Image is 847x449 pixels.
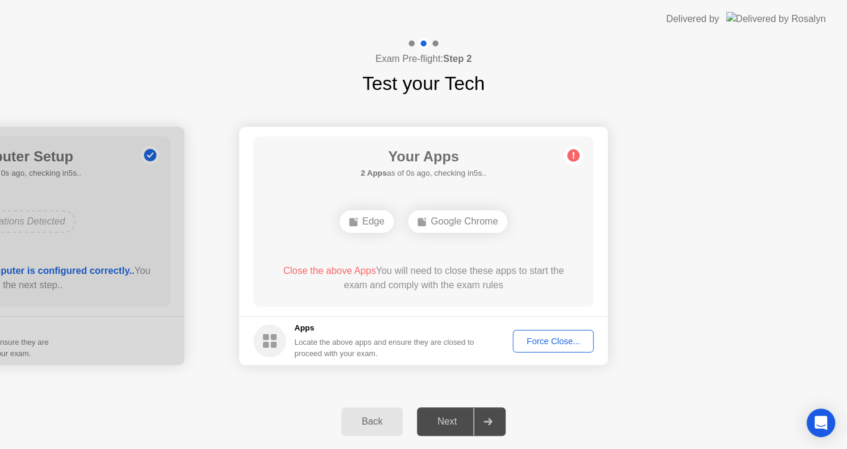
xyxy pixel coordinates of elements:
b: Step 2 [443,54,472,64]
div: You will need to close these apps to start the exam and comply with the exam rules [271,264,577,292]
div: Google Chrome [408,210,507,233]
img: Delivered by Rosalyn [726,12,826,26]
button: Force Close... [513,330,594,353]
div: Delivered by [666,12,719,26]
div: Back [345,416,399,427]
h5: Apps [294,322,475,334]
button: Next [417,407,506,436]
button: Back [341,407,403,436]
b: 2 Apps [360,169,387,177]
div: Force Close... [517,336,589,346]
h4: Exam Pre-flight: [375,52,472,66]
div: Edge [340,210,394,233]
h1: Your Apps [360,146,486,167]
div: Next [421,416,473,427]
div: Locate the above apps and ensure they are closed to proceed with your exam. [294,336,475,359]
span: Close the above Apps [283,266,376,276]
div: Open Intercom Messenger [807,409,835,437]
h1: Test your Tech [362,69,485,98]
h5: as of 0s ago, checking in5s.. [360,167,486,179]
